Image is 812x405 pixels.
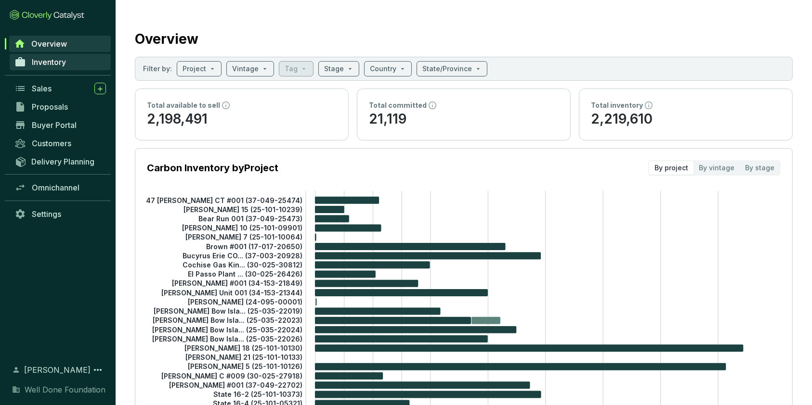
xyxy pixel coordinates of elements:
div: By project [649,161,694,175]
div: By stage [740,161,780,175]
p: Filter by: [143,64,172,74]
a: Inventory [10,54,111,70]
span: Delivery Planning [31,157,94,166]
p: Total available to sell [147,101,220,110]
a: Proposals [10,99,111,115]
tspan: [PERSON_NAME] 7 (25-101-10064) [185,233,302,241]
p: Total committed [369,101,427,110]
span: Inventory [32,57,66,67]
p: Carbon Inventory by Project [147,161,278,175]
tspan: 47 [PERSON_NAME] CT #001 (37-049-25474) [146,196,302,204]
tspan: [PERSON_NAME] (24-095-00001) [188,298,302,306]
tspan: [PERSON_NAME] #001 (37-049-22702) [169,381,302,389]
span: Well Done Foundation [25,384,105,395]
a: Overview [9,36,111,52]
tspan: [PERSON_NAME] Unit 001 (34-153-21344) [161,289,302,297]
tspan: [PERSON_NAME] Bow Isla... (25-035-22023) [153,316,302,324]
a: Settings [10,206,111,222]
tspan: [PERSON_NAME] Bow Isla... (25-035-22019) [154,307,302,315]
tspan: [PERSON_NAME] 10 (25-101-09901) [182,224,302,232]
span: Buyer Portal [32,120,77,130]
tspan: [PERSON_NAME] Bow Isla... (25-035-22024) [152,325,302,333]
span: Customers [32,139,71,148]
span: [PERSON_NAME] [24,364,91,376]
tspan: [PERSON_NAME] 18 (25-101-10130) [184,344,302,352]
tspan: Cochise Gas Kin... (30-025-30812) [183,261,302,269]
div: By vintage [694,161,740,175]
tspan: Bucyrus Erie CO... (37-003-20928) [183,252,302,260]
tspan: [PERSON_NAME] #001 (34-153-21849) [172,279,302,287]
p: Total inventory [591,101,643,110]
tspan: [PERSON_NAME] 21 (25-101-10133) [185,353,302,361]
div: segmented control [648,160,781,176]
tspan: Brown #001 (17-017-20650) [206,242,302,250]
tspan: State 16-2 (25-101-10373) [213,390,302,398]
span: Sales [32,84,52,93]
span: Overview [31,39,67,49]
a: Omnichannel [10,179,111,196]
span: Proposals [32,102,68,112]
tspan: [PERSON_NAME] 5 (25-101-10126) [188,362,302,370]
tspan: [PERSON_NAME] 15 (25-101-10239) [183,205,302,214]
span: Omnichannel [32,183,79,192]
span: Settings [32,209,61,219]
h2: Overview [135,29,198,49]
p: 2,198,491 [147,110,337,128]
p: Tag [285,64,298,74]
tspan: [PERSON_NAME] C #009 (30-025-27918) [161,372,302,380]
tspan: Bear Run 001 (37-049-25473) [198,215,302,223]
a: Delivery Planning [10,153,111,169]
a: Customers [10,135,111,152]
a: Sales [10,80,111,97]
tspan: El Passo Plant ... (30-025-26426) [188,270,302,278]
p: 2,219,610 [591,110,781,128]
tspan: [PERSON_NAME] Bow Isla... (25-035-22026) [152,335,302,343]
a: Buyer Portal [10,117,111,133]
p: 21,119 [369,110,559,128]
